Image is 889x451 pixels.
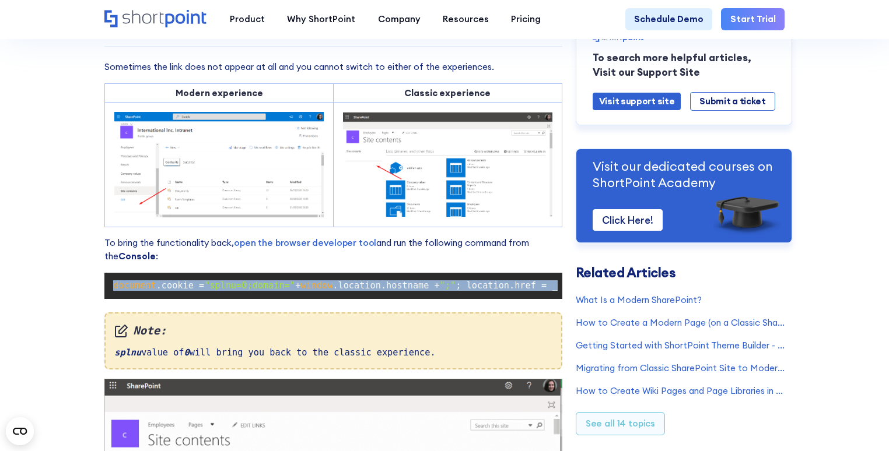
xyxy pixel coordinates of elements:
p: Visit our dedicated courses on ShortPoint Academy [593,158,775,190]
span: "splnu=0;domain=" [204,280,295,291]
a: Migrating from Classic SharePoint Site to Modern SharePoint Site (SharePoint Online) [576,361,785,375]
a: Pricing [500,8,552,30]
a: See all 14 topics [576,411,665,435]
div: Resources [443,13,489,26]
strong: Modern experience [176,87,263,98]
em: splnu [114,347,141,358]
a: How to Create a Modern Page (on a Classic SharePoint Site) [576,316,785,330]
button: Open CMP widget [6,417,34,445]
div: Company [378,13,421,26]
span: window [300,280,332,291]
a: Submit a ticket [690,92,775,111]
iframe: Chat Widget [680,316,889,451]
span: document [113,280,156,291]
a: Visit support site [593,93,681,110]
p: To search more helpful articles, Visit our Support Site [593,50,775,80]
span: ";" [440,280,456,291]
a: Click Here! [593,209,663,231]
a: How to Create Wiki Pages and Page Libraries in SharePoint [576,384,785,397]
a: Schedule Demo [625,8,712,30]
span: .location.hostname + [332,280,439,291]
h3: Related Articles [576,266,785,280]
em: Note: [114,322,552,339]
a: What Is a Modern SharePoint? [576,294,785,307]
a: Product [219,8,276,30]
a: Home [104,10,208,29]
strong: Console [118,251,156,262]
a: Company [366,8,431,30]
div: Why ShortPoint [287,13,355,26]
a: Getting Started with ShortPoint Theme Builder - Classic SharePoint Sites (Part 1) [576,339,785,353]
p: To bring the functionality back, and run the following command from the : [104,237,562,263]
em: 0 [184,347,190,358]
a: open the browser developer tool [234,237,376,248]
span: ; location.href = _spPageContextInfo.webServerRelativeUrl + [456,280,771,291]
a: Resources [432,8,500,30]
a: Why ShortPoint [276,8,366,30]
strong: Classic experience [404,87,491,98]
div: Product [230,13,265,26]
div: Pricing [511,13,541,26]
div: value of will bring you back to the classic experience. [104,312,562,369]
span: + [295,280,300,291]
p: Sometimes the link does not appear at all and you cannot switch to either of the experiences. [104,61,562,74]
span: .cookie = [156,280,205,291]
a: Start Trial [721,8,784,30]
